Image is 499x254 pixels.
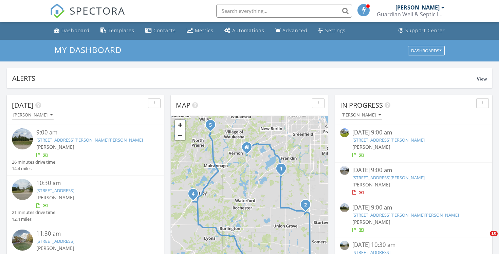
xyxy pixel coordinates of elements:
[209,123,212,128] i: 5
[210,125,215,129] div: W304S4404 Brookhill Rd, Waukesha, WI 53189
[340,241,349,250] img: streetview
[12,128,159,172] a: 9:00 am [STREET_ADDRESS][PERSON_NAME][PERSON_NAME] [PERSON_NAME] 26 minutes drive time 14.4 miles
[352,212,459,218] a: [STREET_ADDRESS][PERSON_NAME][PERSON_NAME]
[352,219,390,225] span: [PERSON_NAME]
[175,120,185,130] a: Zoom in
[70,3,125,18] span: SPECTORA
[36,179,147,187] div: 10:30 am
[36,128,147,137] div: 9:00 am
[281,168,285,173] div: 538 Raynor Ave, Raymond, WI 53126
[352,137,425,143] a: [STREET_ADDRESS][PERSON_NAME]
[12,230,33,251] img: streetview
[12,209,55,216] div: 21 minutes drive time
[273,24,310,37] a: Advanced
[50,9,125,23] a: SPECTORA
[184,24,216,37] a: Metrics
[153,27,176,34] div: Contacts
[352,241,475,249] div: [DATE] 10:30 am
[36,144,74,150] span: [PERSON_NAME]
[396,24,448,37] a: Support Center
[341,113,381,117] div: [PERSON_NAME]
[408,46,445,55] button: Dashboards
[340,101,383,110] span: In Progress
[36,187,74,194] a: [STREET_ADDRESS]
[36,245,74,251] span: [PERSON_NAME]
[193,194,197,198] div: W2486 Swoboda Rd, East Troy, WI 53120
[476,231,492,247] iframe: Intercom live chat
[405,27,445,34] div: Support Center
[232,27,264,34] div: Automations
[54,44,122,55] span: My Dashboard
[12,74,477,83] div: Alerts
[143,24,179,37] a: Contacts
[340,166,349,175] img: streetview
[340,203,487,234] a: [DATE] 9:00 am [STREET_ADDRESS][PERSON_NAME][PERSON_NAME] [PERSON_NAME]
[352,166,475,175] div: [DATE] 9:00 am
[340,166,487,196] a: [DATE] 9:00 am [STREET_ADDRESS][PERSON_NAME] [PERSON_NAME]
[36,238,74,244] a: [STREET_ADDRESS]
[280,167,282,171] i: 1
[176,101,190,110] span: Map
[282,27,308,34] div: Advanced
[352,128,475,137] div: [DATE] 9:00 am
[12,165,55,172] div: 14.4 miles
[12,216,55,222] div: 12.4 miles
[247,147,251,151] div: W229S8060 Big Bend Dr, Big Bend WI 53103
[411,48,442,53] div: Dashboards
[12,179,33,200] img: streetview
[306,204,310,208] div: 14806 Spring St, Union Grove, WI 53182
[352,175,425,181] a: [STREET_ADDRESS][PERSON_NAME]
[352,144,390,150] span: [PERSON_NAME]
[98,24,137,37] a: Templates
[12,111,54,120] button: [PERSON_NAME]
[222,24,267,37] a: Automations (Basic)
[12,101,34,110] span: [DATE]
[36,194,74,201] span: [PERSON_NAME]
[490,231,498,236] span: 10
[50,3,65,18] img: The Best Home Inspection Software - Spectora
[192,192,195,197] i: 4
[352,181,390,188] span: [PERSON_NAME]
[340,111,382,120] button: [PERSON_NAME]
[195,27,214,34] div: Metrics
[36,137,143,143] a: [STREET_ADDRESS][PERSON_NAME][PERSON_NAME]
[377,11,445,18] div: Guardian Well & Septic Inspections
[340,203,349,212] img: streetview
[175,130,185,140] a: Zoom out
[12,179,159,222] a: 10:30 am [STREET_ADDRESS] [PERSON_NAME] 21 minutes drive time 12.4 miles
[12,128,33,149] img: streetview
[216,4,352,18] input: Search everything...
[13,113,53,117] div: [PERSON_NAME]
[395,4,440,11] div: [PERSON_NAME]
[36,230,147,238] div: 11:30 am
[304,203,307,207] i: 2
[340,128,349,137] img: image_processing2025082791jbjryh.jpeg
[51,24,92,37] a: Dashboard
[316,24,348,37] a: Settings
[325,27,346,34] div: Settings
[61,27,90,34] div: Dashboard
[108,27,134,34] div: Templates
[12,159,55,165] div: 26 minutes drive time
[352,203,475,212] div: [DATE] 9:00 am
[340,128,487,159] a: [DATE] 9:00 am [STREET_ADDRESS][PERSON_NAME] [PERSON_NAME]
[477,76,487,82] span: View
